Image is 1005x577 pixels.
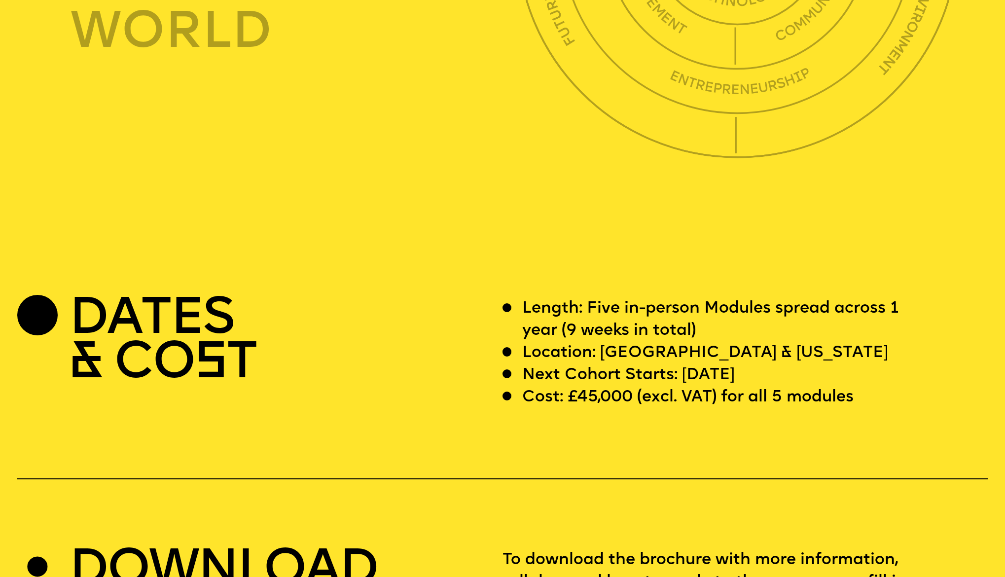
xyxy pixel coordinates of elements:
[71,6,523,55] div: world
[522,364,735,387] p: Next Cohort Starts: [DATE]
[522,342,888,364] p: Location: [GEOGRAPHIC_DATA] & [US_STATE]
[194,338,226,390] span: S
[522,298,928,342] p: Length: Five in-person Modules spread across 1 year (9 weeks in total)
[522,387,854,409] p: Cost: £45,000 (excl. VAT) for all 5 modules
[69,298,256,386] h2: DATES & CO T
